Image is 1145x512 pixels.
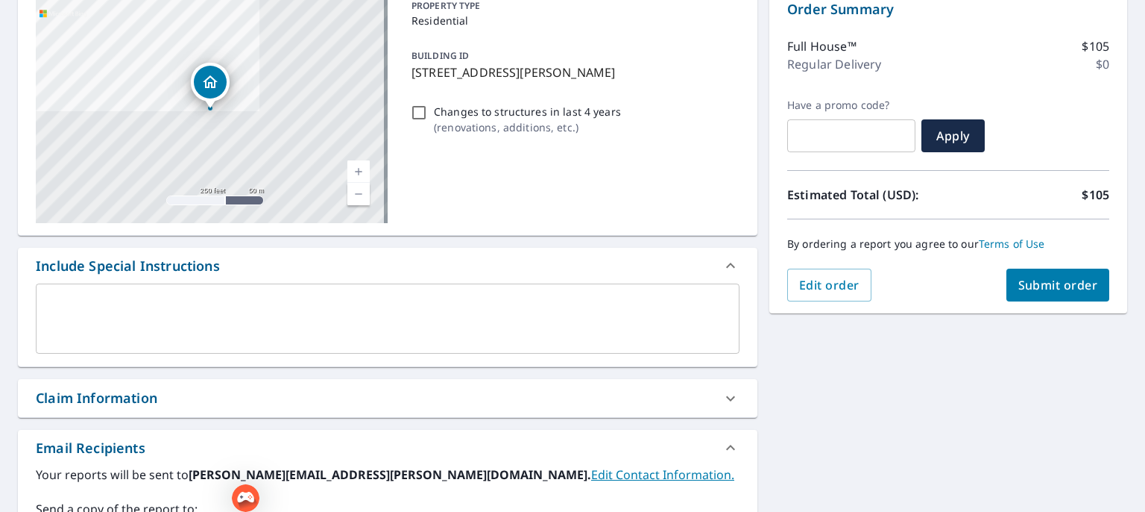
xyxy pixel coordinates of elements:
[787,99,915,112] label: Have a promo code?
[411,13,734,28] p: Residential
[191,63,230,109] div: Dropped pin, building 1, Residential property, 1516 Marshall St Little Rock, AR 72202
[787,237,1109,251] p: By ordering a report you agree to our
[1018,277,1098,293] span: Submit order
[434,119,621,135] p: ( renovations, additions, etc. )
[799,277,859,293] span: Edit order
[411,49,469,62] p: BUILDING ID
[591,466,734,483] a: EditContactInfo
[189,466,591,483] b: [PERSON_NAME][EMAIL_ADDRESS][PERSON_NAME][DOMAIN_NAME].
[18,430,757,466] div: Email Recipients
[979,237,1045,251] a: Terms of Use
[36,466,739,484] label: Your reports will be sent to
[36,256,220,276] div: Include Special Instructions
[434,104,621,119] p: Changes to structures in last 4 years
[1082,186,1109,204] p: $105
[933,128,973,144] span: Apply
[347,160,370,183] a: Current Level 17, Zoom In
[347,183,370,205] a: Current Level 17, Zoom Out
[18,379,757,417] div: Claim Information
[787,186,948,204] p: Estimated Total (USD):
[411,63,734,81] p: [STREET_ADDRESS][PERSON_NAME]
[787,55,881,73] p: Regular Delivery
[1006,269,1110,302] button: Submit order
[36,438,145,458] div: Email Recipients
[1096,55,1109,73] p: $0
[18,248,757,284] div: Include Special Instructions
[921,119,985,152] button: Apply
[1082,37,1109,55] p: $105
[787,37,857,55] p: Full House™
[36,388,157,408] div: Claim Information
[787,269,871,302] button: Edit order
